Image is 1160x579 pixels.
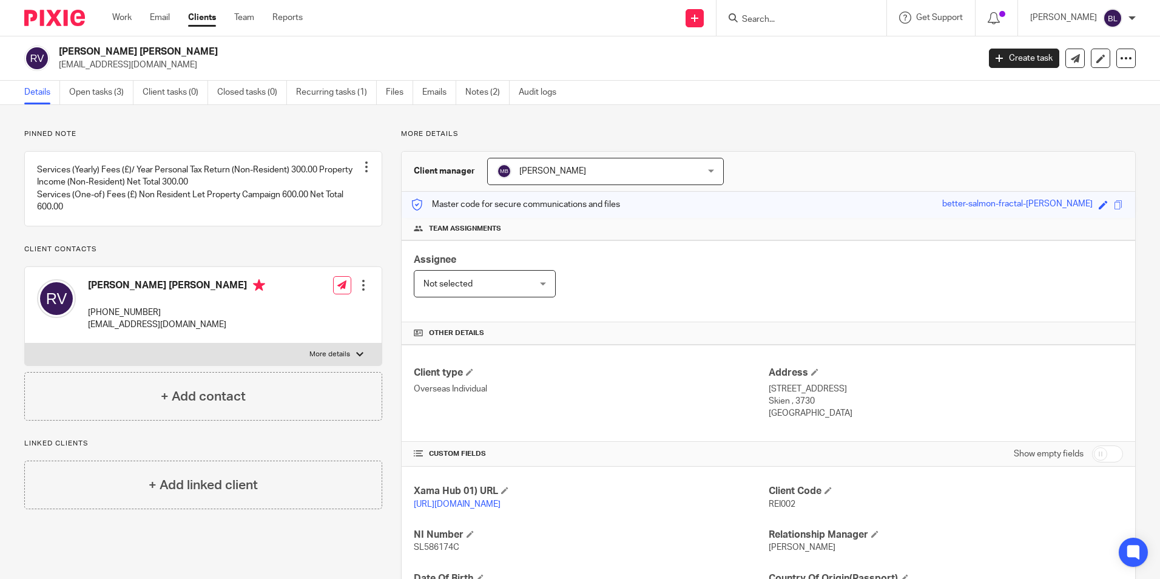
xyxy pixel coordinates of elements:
span: REI002 [769,500,795,509]
a: Recurring tasks (1) [296,81,377,104]
a: Clients [188,12,216,24]
h4: Address [769,367,1123,379]
h4: NI Number [414,529,768,541]
span: [PERSON_NAME] [769,543,835,552]
p: Skien , 3730 [769,395,1123,407]
p: [STREET_ADDRESS] [769,383,1123,395]
a: Team [234,12,254,24]
p: [PERSON_NAME] [1030,12,1097,24]
p: Linked clients [24,439,382,449]
img: svg%3E [497,164,511,178]
a: Closed tasks (0) [217,81,287,104]
a: Files [386,81,413,104]
div: better-salmon-fractal-[PERSON_NAME] [942,198,1093,212]
h4: Relationship Manager [769,529,1123,541]
a: Email [150,12,170,24]
h4: + Add contact [161,387,246,406]
span: Team assignments [429,224,501,234]
span: [PERSON_NAME] [519,167,586,175]
img: Pixie [24,10,85,26]
span: SL586174C [414,543,459,552]
p: [EMAIL_ADDRESS][DOMAIN_NAME] [88,319,265,331]
p: Master code for secure communications and files [411,198,620,211]
a: Client tasks (0) [143,81,208,104]
a: Details [24,81,60,104]
img: svg%3E [24,46,50,71]
h4: Client type [414,367,768,379]
a: Audit logs [519,81,565,104]
a: Notes (2) [465,81,510,104]
span: Assignee [414,255,456,265]
p: Client contacts [24,245,382,254]
i: Primary [253,279,265,291]
p: [GEOGRAPHIC_DATA] [769,407,1123,419]
p: Pinned note [24,129,382,139]
a: Emails [422,81,456,104]
p: Overseas Individual [414,383,768,395]
a: Reports [272,12,303,24]
p: More details [309,350,350,359]
h2: [PERSON_NAME] [PERSON_NAME] [59,46,788,58]
img: svg%3E [1103,8,1122,28]
input: Search [741,15,850,25]
span: Other details [429,328,484,338]
h3: Client manager [414,165,475,177]
img: svg%3E [37,279,76,318]
h4: + Add linked client [149,476,258,495]
h4: [PERSON_NAME] [PERSON_NAME] [88,279,265,294]
span: Not selected [423,280,473,288]
p: [EMAIL_ADDRESS][DOMAIN_NAME] [59,59,971,71]
h4: Client Code [769,485,1123,498]
a: Create task [989,49,1059,68]
p: [PHONE_NUMBER] [88,306,265,319]
a: Open tasks (3) [69,81,133,104]
a: [URL][DOMAIN_NAME] [414,500,501,509]
h4: CUSTOM FIELDS [414,449,768,459]
label: Show empty fields [1014,448,1084,460]
a: Work [112,12,132,24]
h4: Xama Hub 01) URL [414,485,768,498]
span: Get Support [916,13,963,22]
p: More details [401,129,1136,139]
